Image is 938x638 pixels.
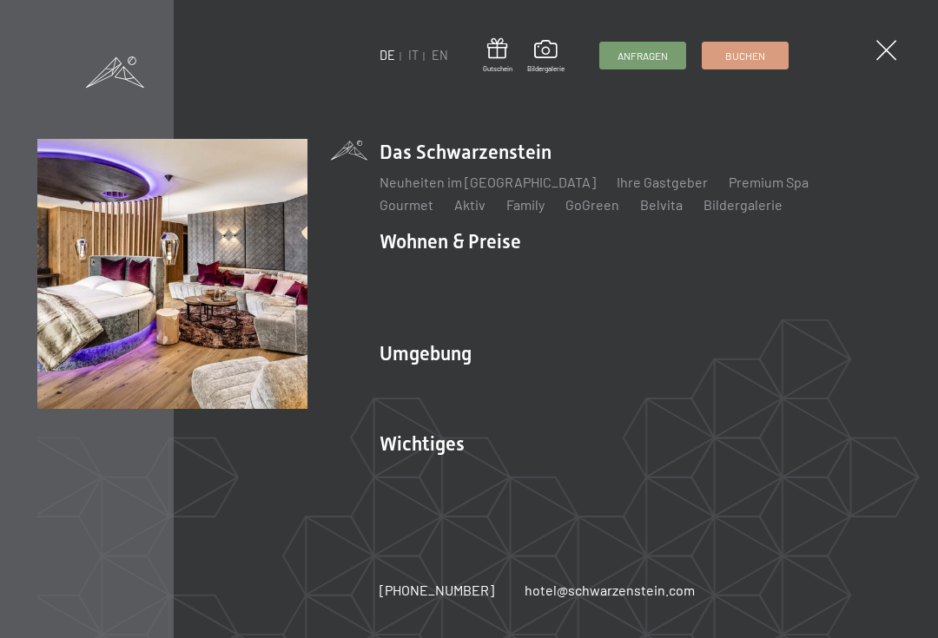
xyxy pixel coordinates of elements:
[618,49,668,63] span: Anfragen
[454,196,486,213] a: Aktiv
[380,582,494,598] span: [PHONE_NUMBER]
[703,43,788,69] a: Buchen
[380,48,395,62] a: DE
[506,196,545,213] a: Family
[725,49,765,63] span: Buchen
[600,43,685,69] a: Anfragen
[729,174,809,190] a: Premium Spa
[617,174,708,190] a: Ihre Gastgeber
[483,38,512,74] a: Gutschein
[380,196,433,213] a: Gourmet
[565,196,619,213] a: GoGreen
[703,196,783,213] a: Bildergalerie
[640,196,683,213] a: Belvita
[483,64,512,74] span: Gutschein
[408,48,419,62] a: IT
[527,40,565,73] a: Bildergalerie
[525,581,695,600] a: hotel@schwarzenstein.com
[380,174,596,190] a: Neuheiten im [GEOGRAPHIC_DATA]
[380,581,494,600] a: [PHONE_NUMBER]
[432,48,448,62] a: EN
[527,64,565,74] span: Bildergalerie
